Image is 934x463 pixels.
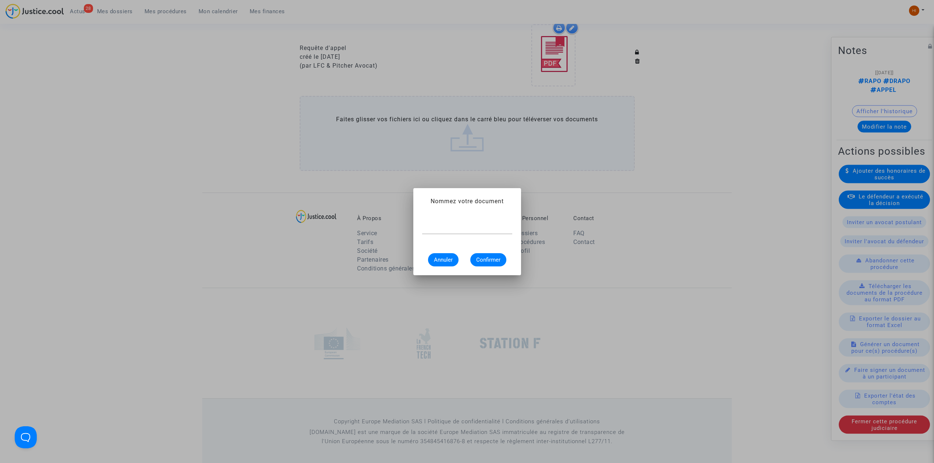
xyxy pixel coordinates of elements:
[431,198,504,205] span: Nommez votre document
[470,253,506,266] button: Confirmer
[434,256,453,263] span: Annuler
[476,256,500,263] span: Confirmer
[428,253,459,266] button: Annuler
[15,426,37,448] iframe: Help Scout Beacon - Open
